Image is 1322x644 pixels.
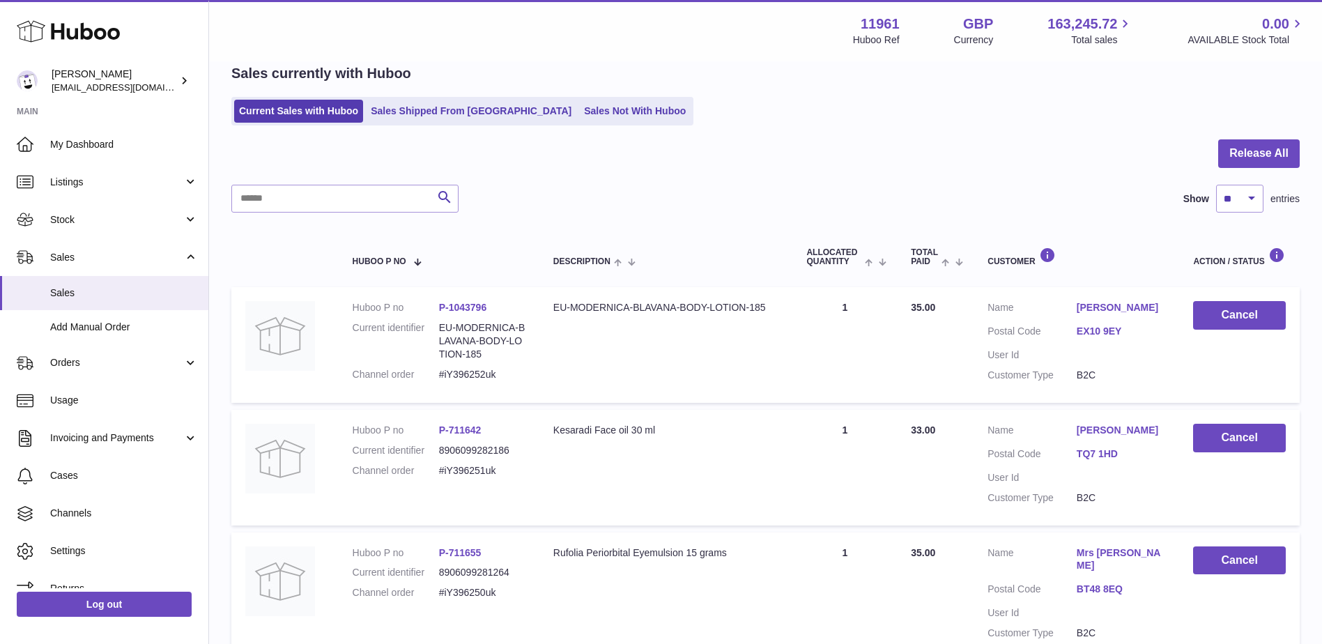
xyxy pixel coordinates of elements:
[50,321,198,334] span: Add Manual Order
[553,424,779,437] div: Kesaradi Face oil 30 ml
[245,424,315,493] img: no-photo.jpg
[861,15,900,33] strong: 11961
[50,394,198,407] span: Usage
[353,424,439,437] dt: Huboo P no
[17,70,38,91] img: internalAdmin-11961@internal.huboo.com
[439,321,525,361] dd: EU-MODERNICA-BLAVANA-BODY-LOTION-185
[954,33,994,47] div: Currency
[987,546,1077,576] dt: Name
[439,586,525,599] dd: #iY396250uk
[439,368,525,381] dd: #iY396252uk
[439,302,487,313] a: P-1043796
[439,424,482,436] a: P-711642
[1047,15,1133,47] a: 163,245.72 Total sales
[1071,33,1133,47] span: Total sales
[50,582,198,595] span: Returns
[353,464,439,477] dt: Channel order
[963,15,993,33] strong: GBP
[1047,15,1117,33] span: 163,245.72
[911,302,935,313] span: 35.00
[911,424,935,436] span: 33.00
[50,251,183,264] span: Sales
[911,248,938,266] span: Total paid
[806,248,861,266] span: ALLOCATED Quantity
[353,546,439,560] dt: Huboo P no
[553,301,779,314] div: EU-MODERNICA-BLAVANA-BODY-LOTION-185
[1077,546,1166,573] a: Mrs [PERSON_NAME]
[50,431,183,445] span: Invoicing and Payments
[1077,369,1166,382] dd: B2C
[1077,301,1166,314] a: [PERSON_NAME]
[50,544,198,558] span: Settings
[911,547,935,558] span: 35.00
[553,257,610,266] span: Description
[1183,192,1209,206] label: Show
[1270,192,1300,206] span: entries
[1193,247,1286,266] div: Action / Status
[1262,15,1289,33] span: 0.00
[52,82,205,93] span: [EMAIL_ADDRESS][DOMAIN_NAME]
[987,471,1077,484] dt: User Id
[579,100,691,123] a: Sales Not With Huboo
[439,464,525,477] dd: #iY396251uk
[1077,583,1166,596] a: BT48 8EQ
[987,301,1077,318] dt: Name
[792,287,897,403] td: 1
[50,286,198,300] span: Sales
[353,257,406,266] span: Huboo P no
[987,348,1077,362] dt: User Id
[353,368,439,381] dt: Channel order
[50,507,198,520] span: Channels
[1218,139,1300,168] button: Release All
[1188,33,1305,47] span: AVAILABLE Stock Total
[987,627,1077,640] dt: Customer Type
[853,33,900,47] div: Huboo Ref
[987,491,1077,505] dt: Customer Type
[1077,325,1166,338] a: EX10 9EY
[366,100,576,123] a: Sales Shipped From [GEOGRAPHIC_DATA]
[353,566,439,579] dt: Current identifier
[1193,301,1286,330] button: Cancel
[50,213,183,227] span: Stock
[1193,546,1286,575] button: Cancel
[50,356,183,369] span: Orders
[1188,15,1305,47] a: 0.00 AVAILABLE Stock Total
[50,176,183,189] span: Listings
[439,566,525,579] dd: 8906099281264
[1077,491,1166,505] dd: B2C
[245,301,315,371] img: no-photo.jpg
[353,586,439,599] dt: Channel order
[50,138,198,151] span: My Dashboard
[987,583,1077,599] dt: Postal Code
[987,369,1077,382] dt: Customer Type
[553,546,779,560] div: Rufolia Periorbital Eyemulsion 15 grams
[987,424,1077,440] dt: Name
[987,606,1077,620] dt: User Id
[1077,447,1166,461] a: TQ7 1HD
[353,321,439,361] dt: Current identifier
[1077,627,1166,640] dd: B2C
[1077,424,1166,437] a: [PERSON_NAME]
[439,547,482,558] a: P-711655
[234,100,363,123] a: Current Sales with Huboo
[245,546,315,616] img: no-photo.jpg
[231,64,411,83] h2: Sales currently with Huboo
[987,247,1165,266] div: Customer
[353,301,439,314] dt: Huboo P no
[17,592,192,617] a: Log out
[50,469,198,482] span: Cases
[792,410,897,526] td: 1
[439,444,525,457] dd: 8906099282186
[353,444,439,457] dt: Current identifier
[52,68,177,94] div: [PERSON_NAME]
[1193,424,1286,452] button: Cancel
[987,447,1077,464] dt: Postal Code
[987,325,1077,342] dt: Postal Code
